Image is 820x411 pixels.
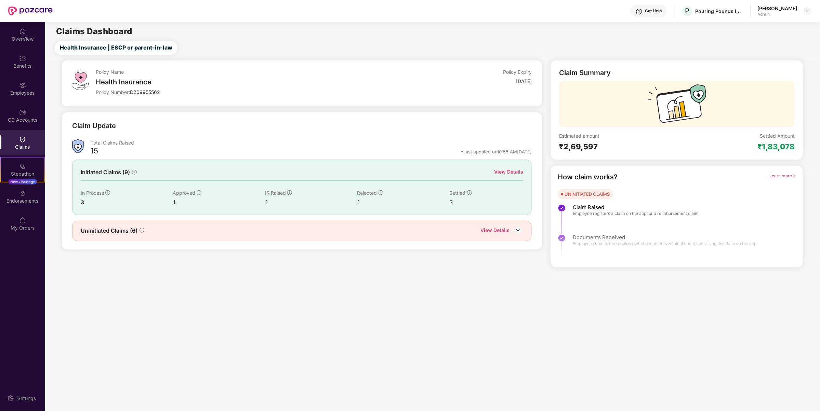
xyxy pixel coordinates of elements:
[559,142,677,151] div: ₹2,69,597
[573,204,699,211] span: Claim Raised
[648,84,706,127] img: svg+xml;base64,PHN2ZyB3aWR0aD0iMTcyIiBoZWlnaHQ9IjExMyIgdmlld0JveD0iMCAwIDE3MiAxMTMiIGZpbGw9Im5vbm...
[287,190,292,195] span: info-circle
[55,41,177,55] button: Health Insurance | ESCP or parent-in-law
[265,198,357,207] div: 1
[792,174,796,178] span: right
[105,190,110,195] span: info-circle
[379,190,383,195] span: info-circle
[450,190,466,196] span: Settled
[81,168,130,177] span: Initiated Claims (9)
[60,43,172,52] span: Health Insurance | ESCP or parent-in-law
[758,12,797,17] div: Admin
[503,69,532,75] div: Policy Expiry
[769,173,796,178] span: Learn more
[96,89,386,95] div: Policy Number:
[19,136,26,143] img: svg+xml;base64,PHN2ZyBpZD0iQ2xhaW0iIHhtbG5zPSJodHRwOi8vd3d3LnczLm9yZy8yMDAwL3N2ZyIgd2lkdGg9IjIwIi...
[81,227,137,235] span: Uninitiated Claims (6)
[565,191,610,197] div: UNINITIATED CLAIMS
[72,139,84,153] img: ClaimsSummaryIcon
[140,228,144,233] span: info-circle
[573,211,699,216] span: Employee registers a claim on the app for a reimbursement claim
[480,227,510,235] div: View Details
[19,28,26,35] img: svg+xml;base64,PHN2ZyBpZD0iSG9tZSIgeG1sbnM9Imh0dHA6Ly93d3cudzMub3JnLzIwMDAvc3ZnIiB3aWR0aD0iMjAiIG...
[513,225,523,235] img: DownIcon
[559,133,677,139] div: Estimated amount
[696,8,743,14] div: Pouring Pounds India Pvt Ltd (CashKaro and EarnKaro)
[8,179,37,184] div: New Challenge
[132,170,137,175] span: info-circle
[19,55,26,62] img: svg+xml;base64,PHN2ZyBpZD0iQmVuZWZpdHMiIHhtbG5zPSJodHRwOi8vd3d3LnczLm9yZy8yMDAwL3N2ZyIgd2lkdGg9Ij...
[130,89,160,95] span: D209955562
[72,121,116,131] div: Claim Update
[645,8,662,14] div: Get Help
[91,146,98,157] div: 15
[450,198,524,207] div: 3
[685,7,690,15] span: P
[1,170,44,177] div: Stepathon
[19,82,26,89] img: svg+xml;base64,PHN2ZyBpZD0iRW1wbG95ZWVzIiB4bWxucz0iaHR0cDovL3d3dy53My5vcmcvMjAwMC9zdmciIHdpZHRoPS...
[56,27,132,36] h2: Claims Dashboard
[96,69,386,75] div: Policy Name
[15,395,38,402] div: Settings
[757,142,795,151] div: ₹1,83,078
[19,109,26,116] img: svg+xml;base64,PHN2ZyBpZD0iQ0RfQWNjb3VudHMiIGRhdGEtbmFtZT0iQ0QgQWNjb3VudHMiIHhtbG5zPSJodHRwOi8vd3...
[558,172,618,182] div: How claim works?
[173,190,195,196] span: Approved
[265,190,286,196] span: IR Raised
[96,78,386,86] div: Health Insurance
[760,133,795,139] div: Settled Amount
[758,5,797,12] div: [PERSON_NAME]
[173,198,265,207] div: 1
[81,190,104,196] span: In Process
[516,78,532,84] div: [DATE]
[559,69,611,77] div: Claim Summary
[357,198,450,207] div: 1
[805,8,810,14] img: svg+xml;base64,PHN2ZyBpZD0iRHJvcGRvd24tMzJ4MzIiIHhtbG5zPSJodHRwOi8vd3d3LnczLm9yZy8yMDAwL3N2ZyIgd2...
[7,395,14,402] img: svg+xml;base64,PHN2ZyBpZD0iU2V0dGluZy0yMHgyMCIgeG1sbnM9Imh0dHA6Ly93d3cudzMub3JnLzIwMDAvc3ZnIiB3aW...
[558,204,566,212] img: svg+xml;base64,PHN2ZyBpZD0iU3RlcC1Eb25lLTMyeDMyIiB4bWxucz0iaHR0cDovL3d3dy53My5vcmcvMjAwMC9zdmciIH...
[636,8,643,15] img: svg+xml;base64,PHN2ZyBpZD0iSGVscC0zMngzMiIgeG1sbnM9Imh0dHA6Ly93d3cudzMub3JnLzIwMDAvc3ZnIiB3aWR0aD...
[197,190,201,195] span: info-circle
[72,69,89,90] img: svg+xml;base64,PHN2ZyB4bWxucz0iaHR0cDovL3d3dy53My5vcmcvMjAwMC9zdmciIHdpZHRoPSI0OS4zMiIgaGVpZ2h0PS...
[467,190,472,195] span: info-circle
[357,190,377,196] span: Rejected
[461,149,532,155] div: *Last updated on 10:55 AM[DATE]
[19,163,26,170] img: svg+xml;base64,PHN2ZyB4bWxucz0iaHR0cDovL3d3dy53My5vcmcvMjAwMC9zdmciIHdpZHRoPSIyMSIgaGVpZ2h0PSIyMC...
[19,190,26,197] img: svg+xml;base64,PHN2ZyBpZD0iRW5kb3JzZW1lbnRzIiB4bWxucz0iaHR0cDovL3d3dy53My5vcmcvMjAwMC9zdmciIHdpZH...
[81,198,173,207] div: 3
[91,139,532,146] div: Total Claims Raised
[8,6,53,15] img: New Pazcare Logo
[494,168,523,176] div: View Details
[19,217,26,224] img: svg+xml;base64,PHN2ZyBpZD0iTXlfT3JkZXJzIiBkYXRhLW5hbWU9Ik15IE9yZGVycyIgeG1sbnM9Imh0dHA6Ly93d3cudz...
